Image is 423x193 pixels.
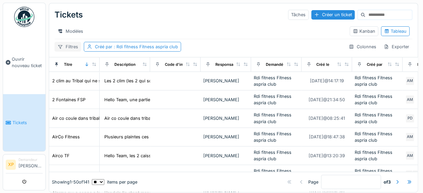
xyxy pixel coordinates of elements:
[309,134,345,140] div: [DATE] @ 18:47:38
[215,62,239,67] div: Responsable
[3,94,45,151] a: Tickets
[266,62,290,67] div: Demandé par
[203,153,248,159] div: [PERSON_NAME]
[55,42,81,52] div: Filtres
[308,171,346,177] div: [DATE] @ 09:35:20
[112,44,178,49] span: : Rdi fitness Fitness aspria club
[405,95,415,104] div: AM
[52,115,100,121] div: Air co coule dans tribal
[405,76,415,86] div: AM
[55,6,83,24] div: Tickets
[254,93,299,106] div: Rdi fitness Fitness aspria club
[165,62,199,67] div: Code d'imputation
[288,10,309,20] div: Tâches
[405,114,415,123] div: PD
[254,149,299,162] div: Rdi fitness Fitness aspria club
[309,96,345,103] div: [DATE] @ 21:34:50
[254,112,299,125] div: Rdi fitness Fitness aspria club
[355,112,400,125] div: Rdi fitness Fitness aspria club
[254,131,299,143] div: Rdi fitness Fitness aspria club
[6,157,43,173] a: XP Demandeur[PERSON_NAME]
[104,96,201,103] div: Hello Team, une partie des 2 fontaines FSP e...
[114,62,136,67] div: Description
[384,179,391,185] strong: of 3
[367,62,382,67] div: Créé par
[19,157,43,172] li: [PERSON_NAME]
[203,78,248,84] div: [PERSON_NAME]
[316,62,329,67] div: Créé le
[104,78,202,84] div: Les 2 clim (les 2 qui sont le plus proche du lo...
[203,96,248,103] div: [PERSON_NAME]
[355,131,400,143] div: Rdi fitness Fitness aspria club
[104,171,205,177] div: Les boitiers aux murs (bureau sales et à côté d...
[12,119,43,126] span: Tickets
[310,78,344,84] div: [DATE] @ 14:17:19
[381,42,412,52] div: Exporter
[405,151,415,160] div: AM
[52,78,136,84] div: 2 clim au Tribal qui ne s'enclenchent pas
[104,115,206,121] div: Air co coule dans tribal (3ème bouche d aératio...
[19,157,43,162] div: Demandeur
[355,168,400,181] div: Rdi fitness Fitness aspria club
[55,26,86,36] div: Modèles
[52,96,85,103] div: 2 Fontaines FSP
[405,170,415,179] div: AM
[64,62,72,67] div: Titre
[95,44,178,50] div: Créé par
[353,28,375,34] div: Kanban
[254,75,299,87] div: Rdi fitness Fitness aspria club
[355,93,400,106] div: Rdi fitness Fitness aspria club
[92,179,137,185] div: items per page
[309,115,345,121] div: [DATE] @ 08:25:41
[384,28,407,34] div: Tableau
[52,171,77,177] div: Air Co Tribal
[308,179,318,185] div: Page
[203,171,248,177] div: [PERSON_NAME]
[311,10,355,19] div: Créer un ticket
[355,75,400,87] div: Rdi fitness Fitness aspria club
[52,134,80,140] div: AirCo Fitness
[203,115,248,121] div: [PERSON_NAME]
[309,153,345,159] div: [DATE] @ 13:20:39
[355,149,400,162] div: Rdi fitness Fitness aspria club
[12,56,43,69] span: Ouvrir nouveau ticket
[203,134,248,140] div: [PERSON_NAME]
[14,7,34,27] img: Badge_color-CXgf-gQk.svg
[104,153,198,159] div: Hello Team, les 2 caisses airco du TF (coté ...
[405,132,415,142] div: AM
[6,160,16,170] li: XP
[3,31,45,94] a: Ouvrir nouveau ticket
[254,168,299,181] div: Rdi fitness Fitness aspria club
[52,153,70,159] div: Airco TF
[52,179,89,185] div: Showing 1 - 50 of 141
[412,170,421,179] div: G.
[104,134,206,140] div: Plusieurs plaintes ces derniers jours concernan...
[346,42,379,52] div: Colonnes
